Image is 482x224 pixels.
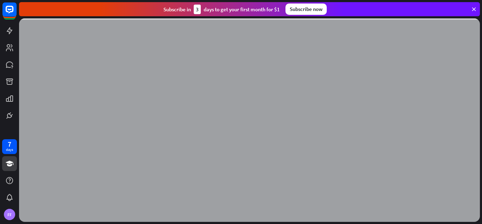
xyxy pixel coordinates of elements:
div: FF [4,209,15,220]
div: Subscribe in days to get your first month for $1 [163,5,280,14]
div: 3 [194,5,201,14]
a: 7 days [2,139,17,154]
div: 7 [8,141,11,147]
div: Subscribe now [285,4,327,15]
div: days [6,147,13,152]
